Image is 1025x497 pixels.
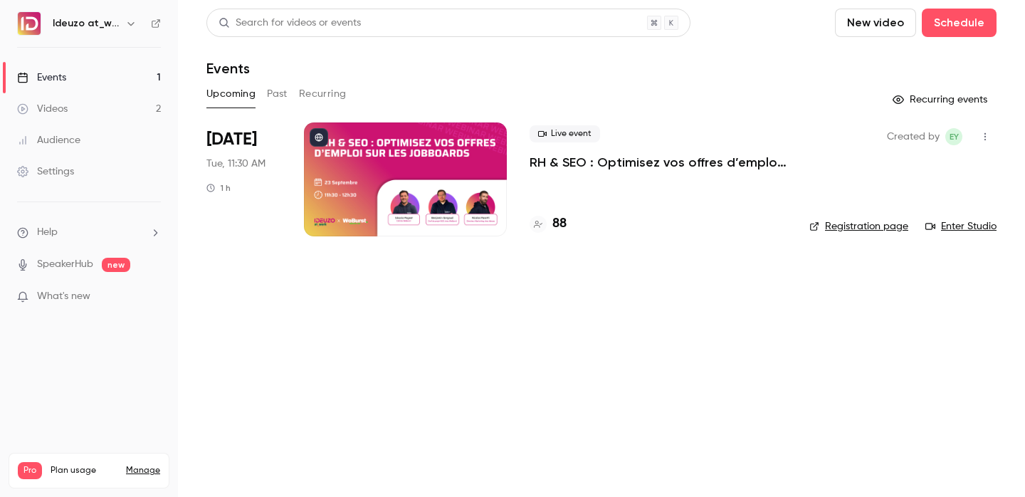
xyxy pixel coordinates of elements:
[206,182,231,194] div: 1 h
[102,258,130,272] span: new
[51,465,117,476] span: Plan usage
[945,128,962,145] span: Eva Yahiaoui
[886,88,997,111] button: Recurring events
[17,225,161,240] li: help-dropdown-opener
[17,164,74,179] div: Settings
[530,154,787,171] a: RH & SEO : Optimisez vos offres d’emploi sur les jobboards
[17,70,66,85] div: Events
[144,291,161,303] iframe: Noticeable Trigger
[887,128,940,145] span: Created by
[206,83,256,105] button: Upcoming
[18,462,42,479] span: Pro
[206,128,257,151] span: [DATE]
[530,125,600,142] span: Live event
[925,219,997,234] a: Enter Studio
[219,16,361,31] div: Search for videos or events
[206,122,281,236] div: Sep 23 Tue, 11:30 AM (Europe/Madrid)
[37,225,58,240] span: Help
[37,289,90,304] span: What's new
[126,465,160,476] a: Manage
[809,219,908,234] a: Registration page
[17,102,68,116] div: Videos
[835,9,916,37] button: New video
[267,83,288,105] button: Past
[922,9,997,37] button: Schedule
[950,128,959,145] span: EY
[552,214,567,234] h4: 88
[530,214,567,234] a: 88
[17,133,80,147] div: Audience
[37,257,93,272] a: SpeakerHub
[53,16,120,31] h6: Ideuzo at_work
[206,157,266,171] span: Tue, 11:30 AM
[18,12,41,35] img: Ideuzo at_work
[206,60,250,77] h1: Events
[299,83,347,105] button: Recurring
